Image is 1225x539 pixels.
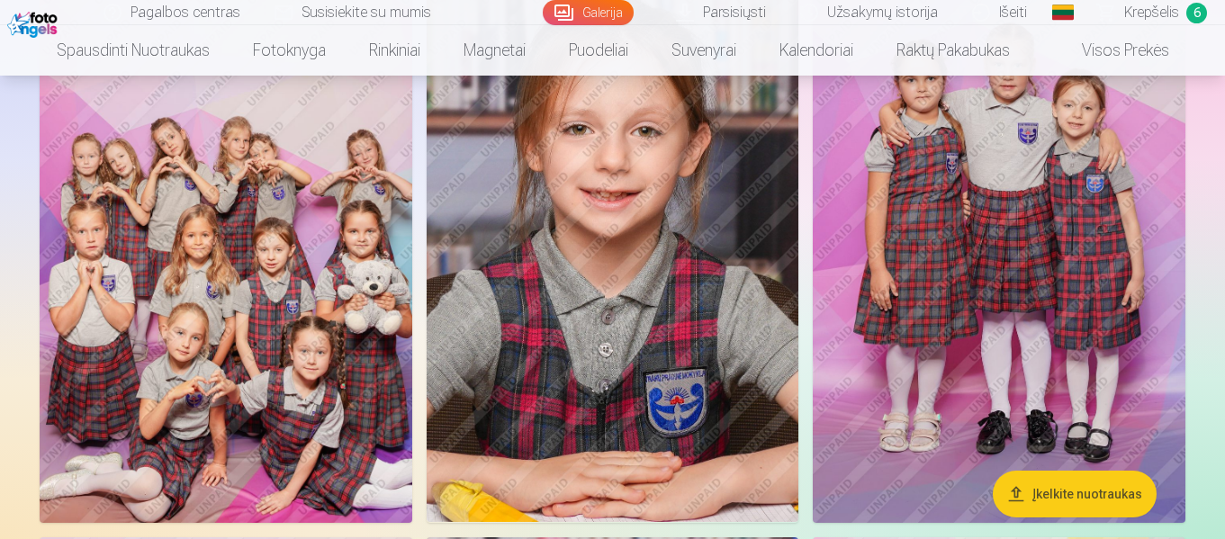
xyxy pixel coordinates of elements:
a: Puodeliai [547,25,650,76]
a: Raktų pakabukas [875,25,1031,76]
span: 6 [1186,3,1207,23]
a: Magnetai [442,25,547,76]
a: Suvenyrai [650,25,758,76]
span: Krepšelis [1124,2,1179,23]
a: Fotoknyga [231,25,347,76]
img: /fa2 [7,7,62,38]
a: Spausdinti nuotraukas [35,25,231,76]
button: Įkelkite nuotraukas [993,471,1157,517]
a: Rinkiniai [347,25,442,76]
a: Kalendoriai [758,25,875,76]
a: Visos prekės [1031,25,1191,76]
